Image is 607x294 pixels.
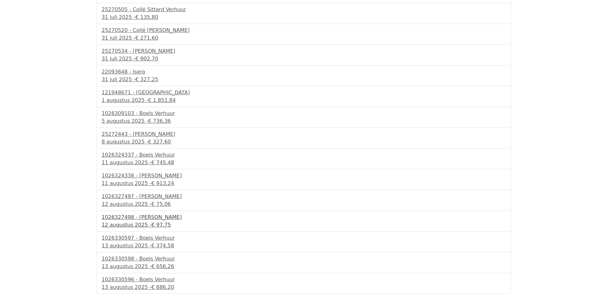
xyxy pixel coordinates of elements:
[102,213,506,229] a: 1026327498 - [PERSON_NAME]12 augustus 2025 -€ 97,75
[102,138,506,146] div: 8 augustus 2025 -
[102,255,506,270] a: 1026330598 - Boels Verhuur13 augustus 2025 -€ 656,26
[151,222,171,228] span: € 97,75
[102,13,506,21] div: 31 juli 2025 -
[102,151,506,166] a: 1026324337 - Boels Verhuur11 augustus 2025 -€ 745,48
[102,276,506,283] div: 1026330596 - Boels Verhuur
[102,76,506,83] div: 31 juli 2025 -
[102,110,506,117] div: 1026309103 - Boels Verhuur
[148,97,176,103] span: € 1.851,84
[151,243,174,249] span: € 374,58
[102,172,506,180] div: 1026324338 - [PERSON_NAME]
[102,89,506,97] div: 121948671 - [GEOGRAPHIC_DATA]
[102,27,506,34] div: 25270520 - Collé [PERSON_NAME]
[102,276,506,291] a: 1026330596 - Boels Verhuur13 augustus 2025 -€ 886,20
[102,47,506,63] a: 25270534 - [PERSON_NAME]31 juli 2025 -€ 902,70
[148,118,171,124] span: € 736,36
[151,201,171,207] span: € 75,06
[135,76,158,82] span: € 327,25
[102,68,506,83] a: 22093648 - Isero31 juli 2025 -€ 327,25
[102,193,506,208] a: 1026327497 - [PERSON_NAME]12 augustus 2025 -€ 75,06
[102,159,506,166] div: 11 augustus 2025 -
[135,14,158,20] span: € 135,80
[151,159,174,166] span: € 745,48
[102,130,506,146] a: 25272443 - [PERSON_NAME]8 augustus 2025 -€ 327,60
[102,234,506,250] a: 1026330597 - Boels Verhuur13 augustus 2025 -€ 374,58
[102,97,506,104] div: 1 augustus 2025 -
[102,68,506,76] div: 22093648 - Isero
[151,263,174,269] span: € 656,26
[102,55,506,63] div: 31 juli 2025 -
[102,221,506,229] div: 12 augustus 2025 -
[102,110,506,125] a: 1026309103 - Boels Verhuur5 augustus 2025 -€ 736,36
[148,139,171,145] span: € 327,60
[102,193,506,200] div: 1026327497 - [PERSON_NAME]
[102,213,506,221] div: 1026327498 - [PERSON_NAME]
[102,6,506,21] a: 25270505 - Collé Sittard Verhuur31 juli 2025 -€ 135,80
[151,284,174,290] span: € 886,20
[135,35,158,41] span: € 271,60
[102,27,506,42] a: 25270520 - Collé [PERSON_NAME]31 juli 2025 -€ 271,60
[102,172,506,187] a: 1026324338 - [PERSON_NAME]11 augustus 2025 -€ 913,24
[102,263,506,270] div: 13 augustus 2025 -
[102,117,506,125] div: 5 augustus 2025 -
[102,47,506,55] div: 25270534 - [PERSON_NAME]
[102,130,506,138] div: 25272443 - [PERSON_NAME]
[102,255,506,263] div: 1026330598 - Boels Verhuur
[102,242,506,250] div: 13 augustus 2025 -
[102,180,506,187] div: 11 augustus 2025 -
[102,6,506,13] div: 25270505 - Collé Sittard Verhuur
[135,56,158,62] span: € 902,70
[102,89,506,104] a: 121948671 - [GEOGRAPHIC_DATA]1 augustus 2025 -€ 1.851,84
[151,180,174,186] span: € 913,24
[102,283,506,291] div: 13 augustus 2025 -
[102,34,506,42] div: 31 juli 2025 -
[102,151,506,159] div: 1026324337 - Boels Verhuur
[102,234,506,242] div: 1026330597 - Boels Verhuur
[102,200,506,208] div: 12 augustus 2025 -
